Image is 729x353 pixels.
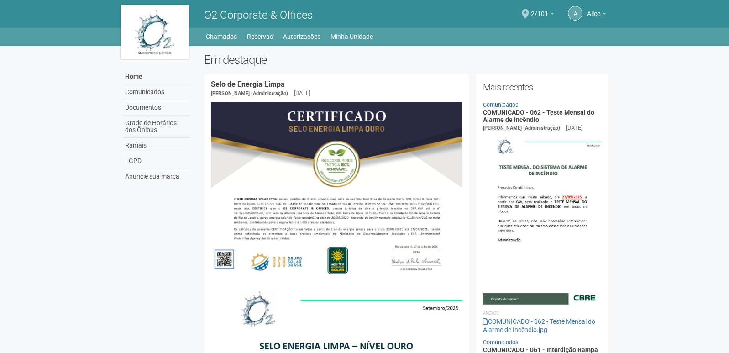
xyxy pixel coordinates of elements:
[211,80,285,89] a: Selo de Energia Limpa
[568,6,582,21] a: A
[483,109,594,123] a: COMUNICADO - 062 - Teste Mensal do Alarme de Incêndio
[123,138,190,153] a: Ramais
[483,318,595,333] a: COMUNICADO - 062 - Teste Mensal do Alarme de Incêndio.jpg
[483,339,519,346] a: Comunicados
[211,102,462,280] img: COMUNICADO%20-%20054%20-%20Selo%20de%20Energia%20Limpa%20-%20P%C3%A1g.%202.jpg
[531,11,554,19] a: 2/101
[283,30,320,43] a: Autorizações
[247,30,273,43] a: Reservas
[483,309,602,317] li: Anexos
[204,53,609,67] h2: Em destaque
[483,101,519,108] a: Comunicados
[121,5,189,59] img: logo.jpg
[566,124,582,132] div: [DATE]
[483,132,602,304] img: COMUNICADO%20-%20062%20-%20Teste%20Mensal%20do%20Alarme%20de%20Inc%C3%AAndio.jpg
[123,69,190,84] a: Home
[206,30,237,43] a: Chamados
[330,30,373,43] a: Minha Unidade
[204,9,313,21] span: O2 Corporate & Offices
[123,153,190,169] a: LGPD
[123,100,190,116] a: Documentos
[483,125,560,131] span: [PERSON_NAME] (Administração)
[211,90,288,96] span: [PERSON_NAME] (Administração)
[123,84,190,100] a: Comunicados
[123,169,190,184] a: Anuncie sua marca
[587,1,600,17] span: Alice
[483,80,602,94] h2: Mais recentes
[587,11,606,19] a: Alice
[531,1,548,17] span: 2/101
[294,89,310,97] div: [DATE]
[123,116,190,138] a: Grade de Horários dos Ônibus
